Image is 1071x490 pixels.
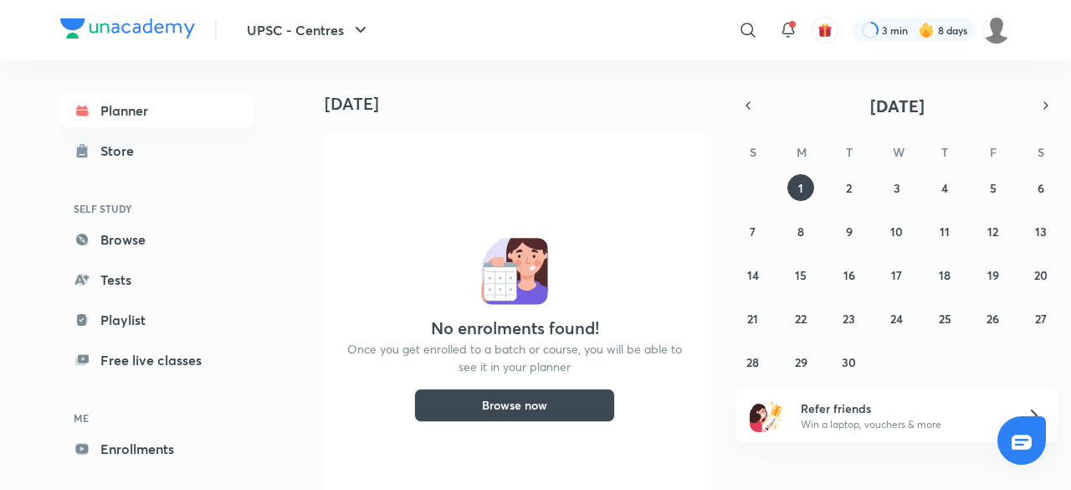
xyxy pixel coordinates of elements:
button: September 9, 2025 [836,218,863,245]
a: Store [60,134,254,168]
button: September 15, 2025 [787,261,814,288]
abbr: September 3, 2025 [894,180,900,196]
img: avatar [817,23,833,38]
abbr: September 18, 2025 [939,267,951,283]
abbr: September 28, 2025 [746,354,759,370]
abbr: September 9, 2025 [846,224,853,240]
abbr: September 24, 2025 [890,311,903,327]
abbr: September 17, 2025 [891,267,902,283]
abbr: Saturday [1038,144,1044,160]
abbr: September 6, 2025 [1038,180,1044,196]
img: SAKSHI AGRAWAL [982,16,1011,44]
a: Free live classes [60,343,254,377]
abbr: September 8, 2025 [797,224,804,240]
button: September 17, 2025 [884,261,910,288]
a: Browse [60,223,254,256]
button: September 12, 2025 [980,218,1007,245]
abbr: Wednesday [893,144,904,160]
abbr: September 4, 2025 [941,180,948,196]
abbr: September 2, 2025 [846,180,852,196]
button: September 22, 2025 [787,305,814,332]
button: September 13, 2025 [1027,218,1054,245]
button: September 28, 2025 [740,348,766,375]
h6: ME [60,404,254,432]
abbr: Thursday [941,144,948,160]
abbr: September 5, 2025 [990,180,997,196]
button: September 7, 2025 [740,218,766,245]
a: Tests [60,263,254,297]
abbr: September 30, 2025 [842,354,856,370]
a: Company Logo [60,18,195,43]
p: Once you get enrolled to a batch or course, you will be able to see it in your planner [345,340,684,375]
abbr: September 20, 2025 [1034,267,1048,283]
button: September 4, 2025 [931,174,958,201]
abbr: Monday [797,144,807,160]
a: Planner [60,94,254,127]
abbr: September 26, 2025 [986,311,999,327]
button: avatar [812,17,838,44]
h4: No enrolments found! [431,318,599,338]
button: September 30, 2025 [836,348,863,375]
button: September 29, 2025 [787,348,814,375]
button: September 25, 2025 [931,305,958,332]
div: Store [100,141,144,161]
abbr: September 13, 2025 [1035,224,1047,240]
button: September 3, 2025 [884,174,910,201]
abbr: September 15, 2025 [795,267,807,283]
abbr: September 27, 2025 [1035,311,1047,327]
img: referral [750,399,783,432]
button: September 20, 2025 [1027,261,1054,288]
button: September 1, 2025 [787,174,814,201]
button: UPSC - Centres [237,13,381,47]
button: September 5, 2025 [980,174,1007,201]
img: Company Logo [60,18,195,39]
button: September 18, 2025 [931,261,958,288]
button: September 21, 2025 [740,305,766,332]
button: September 23, 2025 [836,305,863,332]
img: streak [918,22,935,39]
abbr: September 1, 2025 [798,180,803,196]
abbr: September 11, 2025 [940,224,950,240]
abbr: September 12, 2025 [987,224,998,240]
abbr: Sunday [750,144,756,160]
button: September 10, 2025 [884,218,910,245]
abbr: September 29, 2025 [795,354,807,370]
a: Playlist [60,303,254,337]
h6: SELF STUDY [60,194,254,223]
button: September 27, 2025 [1027,305,1054,332]
button: September 8, 2025 [787,218,814,245]
p: Win a laptop, vouchers & more [801,417,1007,432]
button: September 11, 2025 [931,218,958,245]
a: Enrollments [60,432,254,466]
button: September 19, 2025 [980,261,1007,288]
button: September 16, 2025 [836,261,863,288]
span: [DATE] [870,95,925,117]
abbr: September 22, 2025 [795,311,807,327]
button: September 24, 2025 [884,305,910,332]
abbr: September 10, 2025 [890,224,903,240]
img: No events [481,238,548,305]
abbr: September 19, 2025 [987,267,999,283]
button: September 14, 2025 [740,261,766,288]
abbr: September 23, 2025 [843,311,855,327]
abbr: September 25, 2025 [939,311,951,327]
abbr: September 16, 2025 [843,267,855,283]
h4: [DATE] [325,94,718,114]
abbr: September 7, 2025 [750,224,756,240]
button: [DATE] [760,94,1034,117]
abbr: Tuesday [846,144,853,160]
button: September 6, 2025 [1027,174,1054,201]
button: September 26, 2025 [980,305,1007,332]
abbr: September 14, 2025 [747,267,759,283]
abbr: Friday [990,144,997,160]
button: September 2, 2025 [836,174,863,201]
h6: Refer friends [801,400,1007,417]
button: Browse now [414,389,615,422]
abbr: September 21, 2025 [747,311,758,327]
